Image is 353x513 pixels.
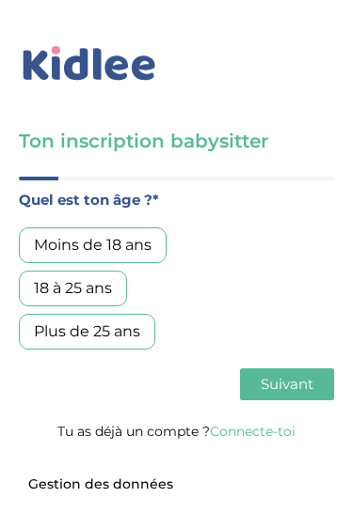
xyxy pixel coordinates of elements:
h3: Ton inscription babysitter [19,128,334,154]
button: Suivant [240,368,334,400]
label: Quel est ton âge ?* [19,188,334,212]
img: logo_kidlee_bleu [19,42,160,85]
div: Plus de 25 ans [19,314,155,350]
span: Gestion des données [28,476,173,493]
a: Connecte-toi [210,423,296,440]
span: Suivant [261,375,313,393]
div: 18 à 25 ans [19,271,127,306]
button: Gestion des données [17,465,185,505]
div: Moins de 18 ans [19,227,167,263]
p: Tu as déjà un compte ? [19,419,334,443]
button: Précédent [19,368,107,400]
